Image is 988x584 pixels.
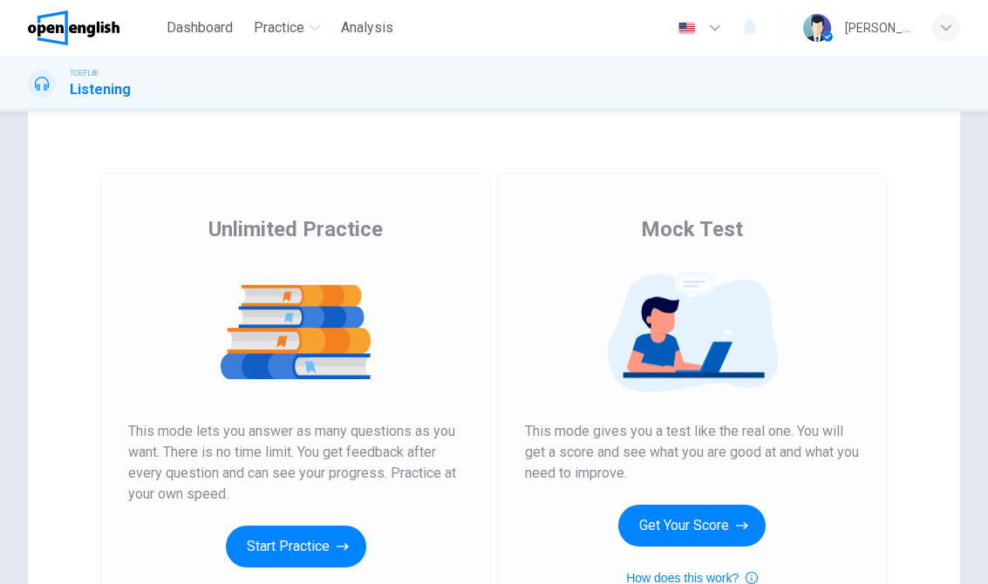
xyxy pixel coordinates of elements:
[247,12,327,44] button: Practice
[226,526,366,567] button: Start Practice
[641,215,743,243] span: Mock Test
[341,17,393,38] span: Analysis
[254,17,304,38] span: Practice
[160,12,240,44] button: Dashboard
[845,17,911,38] div: [PERSON_NAME]
[803,14,831,42] img: Profile picture
[676,22,698,35] img: en
[28,10,119,45] img: OpenEnglish logo
[70,67,98,79] span: TOEFL®
[334,12,400,44] button: Analysis
[525,421,860,484] span: This mode gives you a test like the real one. You will get a score and see what you are good at a...
[128,421,463,505] span: This mode lets you answer as many questions as you want. There is no time limit. You get feedback...
[28,10,160,45] a: OpenEnglish logo
[70,79,131,100] h1: Listening
[618,505,766,547] button: Get Your Score
[208,215,383,243] span: Unlimited Practice
[167,17,233,38] span: Dashboard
